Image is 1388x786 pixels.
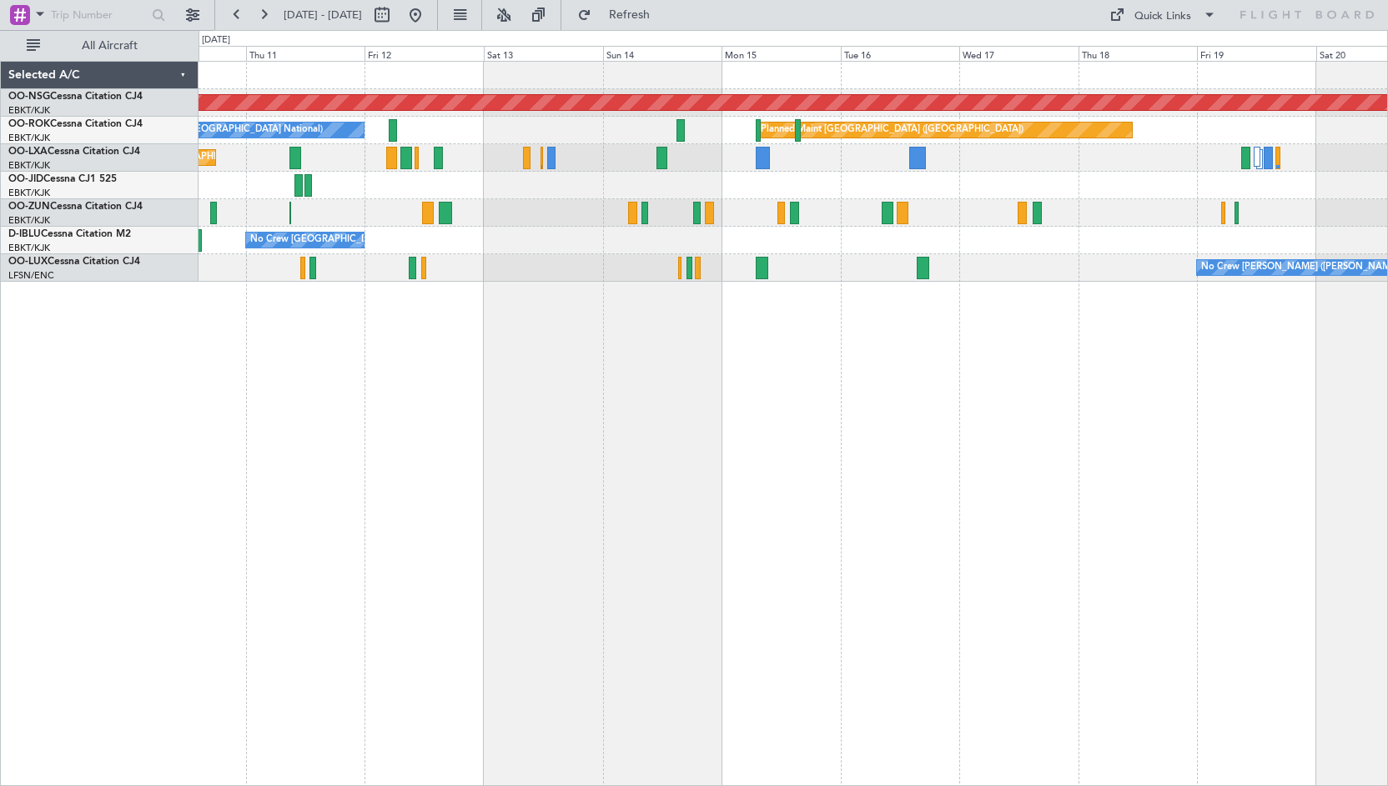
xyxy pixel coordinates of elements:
[959,46,1079,61] div: Wed 17
[250,228,530,253] div: No Crew [GEOGRAPHIC_DATA] ([GEOGRAPHIC_DATA] National)
[1134,8,1191,25] div: Quick Links
[8,202,50,212] span: OO-ZUN
[8,104,50,117] a: EBKT/KJK
[8,174,117,184] a: OO-JIDCessna CJ1 525
[8,187,50,199] a: EBKT/KJK
[570,2,670,28] button: Refresh
[8,257,48,267] span: OO-LUX
[595,9,665,21] span: Refresh
[246,46,365,61] div: Thu 11
[8,229,131,239] a: D-IBLUCessna Citation M2
[8,132,50,144] a: EBKT/KJK
[8,269,54,282] a: LFSN/ENC
[8,159,50,172] a: EBKT/KJK
[51,3,147,28] input: Trip Number
[8,229,41,239] span: D-IBLU
[603,46,722,61] div: Sun 14
[1197,46,1316,61] div: Fri 19
[8,202,143,212] a: OO-ZUNCessna Citation CJ4
[1101,2,1225,28] button: Quick Links
[8,92,143,102] a: OO-NSGCessna Citation CJ4
[8,242,50,254] a: EBKT/KJK
[8,119,143,129] a: OO-ROKCessna Citation CJ4
[365,46,484,61] div: Fri 12
[484,46,603,61] div: Sat 13
[8,214,50,227] a: EBKT/KJK
[722,46,841,61] div: Mon 15
[8,92,50,102] span: OO-NSG
[202,33,230,48] div: [DATE]
[761,118,1023,143] div: Planned Maint [GEOGRAPHIC_DATA] ([GEOGRAPHIC_DATA])
[1079,46,1198,61] div: Thu 18
[8,147,140,157] a: OO-LXACessna Citation CJ4
[43,40,176,52] span: All Aircraft
[8,147,48,157] span: OO-LXA
[8,257,140,267] a: OO-LUXCessna Citation CJ4
[8,119,50,129] span: OO-ROK
[18,33,181,59] button: All Aircraft
[8,174,43,184] span: OO-JID
[841,46,960,61] div: Tue 16
[284,8,362,23] span: [DATE] - [DATE]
